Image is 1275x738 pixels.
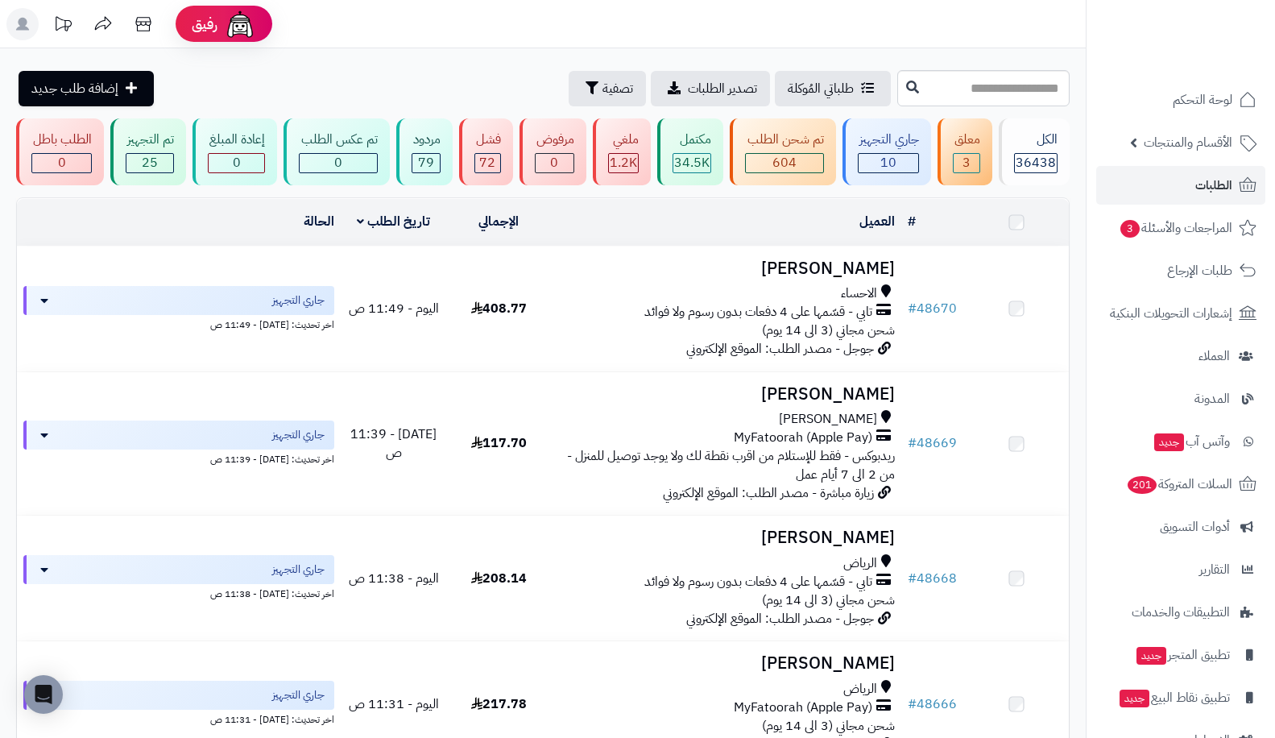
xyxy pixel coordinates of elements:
[1096,678,1265,717] a: تطبيق نقاط البيعجديد
[23,315,334,332] div: اخر تحديث: [DATE] - 11:49 ص
[107,118,189,185] a: تم التجهيز 25
[1127,476,1157,495] span: 201
[23,584,334,601] div: اخر تحديث: [DATE] - 11:38 ص
[349,694,439,714] span: اليوم - 11:31 ص
[734,429,872,447] span: MyFatoorah (Apple Pay)
[272,427,325,443] span: جاري التجهيز
[412,154,440,172] div: 79
[280,118,392,185] a: تم عكس الطلب 0
[673,131,711,149] div: مكتمل
[996,118,1073,185] a: الكل36438
[1120,690,1149,707] span: جديد
[908,694,957,714] a: #48666
[1014,131,1058,149] div: الكل
[478,212,519,231] a: الإجمالي
[558,654,896,673] h3: [PERSON_NAME]
[1096,593,1265,632] a: التطبيقات والخدمات
[1096,636,1265,674] a: تطبيق المتجرجديد
[479,153,495,172] span: 72
[24,675,63,714] div: Open Intercom Messenger
[567,446,895,484] span: ريدبوكس - فقط للإستلام من اقرب نقطة لك ولا يوجد توصيل للمنزل - من 2 الى 7 أيام عمل
[32,154,91,172] div: 0
[779,410,877,429] span: [PERSON_NAME]
[1165,34,1260,68] img: logo-2.png
[859,154,918,172] div: 10
[1199,558,1230,581] span: التقارير
[843,680,877,699] span: الرياض
[393,118,456,185] a: مردود 79
[953,131,980,149] div: معلق
[126,131,174,149] div: تم التجهيز
[908,299,957,318] a: #48670
[841,284,877,303] span: الاحساء
[418,153,434,172] span: 79
[471,433,527,453] span: 117.70
[1096,379,1265,418] a: المدونة
[673,154,710,172] div: 34479
[644,573,872,591] span: تابي - قسّمها على 4 دفعات بدون رسوم ولا فوائد
[1154,433,1184,451] span: جديد
[474,131,501,149] div: فشل
[1096,465,1265,504] a: السلات المتروكة201
[688,79,757,98] span: تصدير الطلبات
[300,154,376,172] div: 0
[1096,422,1265,461] a: وآتس آبجديد
[471,299,527,318] span: 408.77
[859,212,895,231] a: العميل
[644,303,872,321] span: تابي - قسّمها على 4 دفعات بدون رسوم ولا فوائد
[908,694,917,714] span: #
[43,8,83,44] a: تحديثات المنصة
[299,131,377,149] div: تم عكس الطلب
[762,591,895,610] span: شحن مجاني (3 الى 14 يوم)
[1160,516,1230,538] span: أدوات التسويق
[609,154,638,172] div: 1166
[58,153,66,172] span: 0
[762,321,895,340] span: شحن مجاني (3 الى 14 يوم)
[189,118,280,185] a: إعادة المبلغ 0
[272,292,325,309] span: جاري التجهيز
[304,212,334,231] a: الحالة
[745,131,823,149] div: تم شحن الطلب
[1194,388,1230,410] span: المدونة
[558,529,896,547] h3: [PERSON_NAME]
[686,609,874,628] span: جوجل - مصدر الطلب: الموقع الإلكتروني
[651,71,770,106] a: تصدير الطلبات
[934,118,996,185] a: معلق 3
[908,569,917,588] span: #
[608,131,639,149] div: ملغي
[233,153,241,172] span: 0
[1195,174,1232,197] span: الطلبات
[602,79,633,98] span: تصفية
[142,153,158,172] span: 25
[535,131,574,149] div: مرفوض
[13,118,107,185] a: الطلب باطل 0
[1167,259,1232,282] span: طلبات الإرجاع
[471,694,527,714] span: 217.78
[349,569,439,588] span: اليوم - 11:38 ص
[674,153,710,172] span: 34.5K
[1096,294,1265,333] a: إشعارات التحويلات البنكية
[880,153,896,172] span: 10
[558,385,896,404] h3: [PERSON_NAME]
[31,79,118,98] span: إضافة طلب جديد
[1096,81,1265,119] a: لوحة التحكم
[471,569,527,588] span: 208.14
[1144,131,1232,154] span: الأقسام والمنتجات
[772,153,797,172] span: 604
[908,299,917,318] span: #
[1016,153,1056,172] span: 36438
[908,433,917,453] span: #
[569,71,646,106] button: تصفية
[192,15,217,34] span: رفيق
[350,425,437,462] span: [DATE] - 11:39 ص
[1119,217,1232,239] span: المراجعات والأسئلة
[23,710,334,727] div: اخر تحديث: [DATE] - 11:31 ص
[746,154,822,172] div: 604
[590,118,654,185] a: ملغي 1.2K
[224,8,256,40] img: ai-face.png
[686,339,874,359] span: جوجل - مصدر الطلب: الموقع الإلكتروني
[1132,601,1230,624] span: التطبيقات والخدمات
[412,131,441,149] div: مردود
[357,212,430,231] a: تاريخ الطلب
[1173,89,1232,111] span: لوحة التحكم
